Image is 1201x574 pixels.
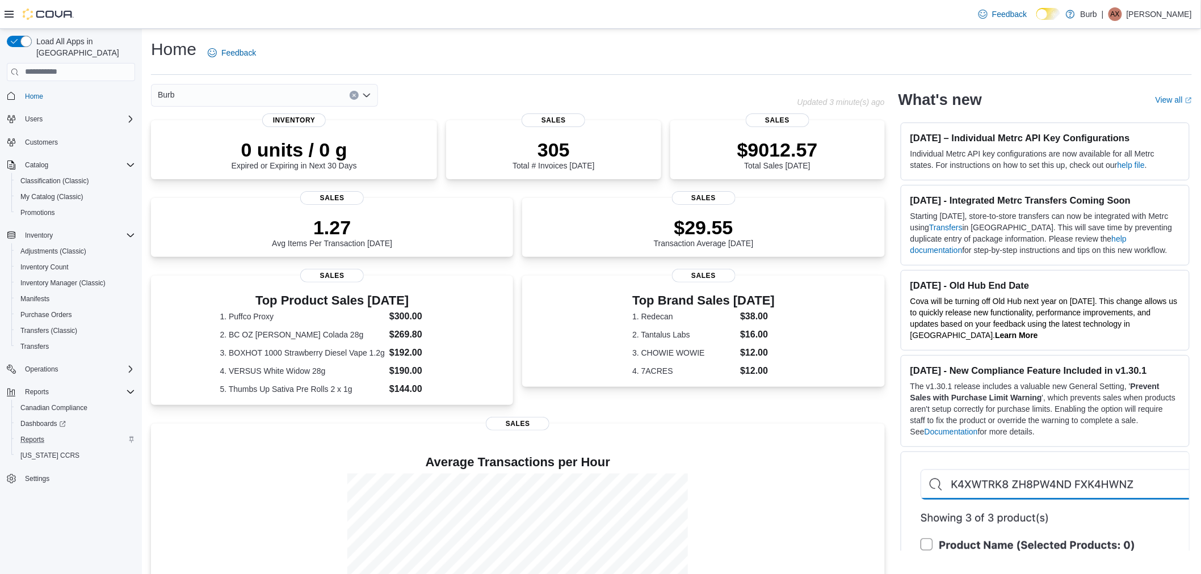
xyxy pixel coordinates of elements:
span: AX [1111,7,1120,21]
dt: 5. Thumbs Up Sativa Pre Rolls 2 x 1g [220,383,385,395]
button: Operations [2,361,140,377]
span: Sales [486,417,549,430]
span: Feedback [221,47,256,58]
span: Sales [300,269,364,282]
dd: $12.00 [740,346,775,360]
button: Purchase Orders [11,307,140,323]
a: Feedback [203,41,261,64]
span: Inventory Manager (Classic) [20,278,106,288]
span: Promotions [16,206,135,220]
button: Users [20,112,47,126]
a: Classification (Classic) [16,174,94,188]
h3: [DATE] - Integrated Metrc Transfers Coming Soon [910,195,1180,206]
span: Promotions [20,208,55,217]
button: Users [2,111,140,127]
button: Catalog [2,157,140,173]
h3: Top Product Sales [DATE] [220,294,444,307]
h3: [DATE] – Individual Metrc API Key Configurations [910,132,1180,143]
span: Reports [20,385,135,399]
button: Transfers (Classic) [11,323,140,339]
span: Load All Apps in [GEOGRAPHIC_DATA] [32,36,135,58]
button: Inventory [2,227,140,243]
button: Reports [20,385,53,399]
span: Users [20,112,135,126]
span: Inventory Manager (Classic) [16,276,135,290]
span: Reports [25,387,49,396]
dd: $300.00 [389,310,444,323]
span: My Catalog (Classic) [16,190,135,204]
dd: $16.00 [740,328,775,341]
span: Canadian Compliance [20,403,87,412]
span: Purchase Orders [16,308,135,322]
button: Catalog [20,158,53,172]
svg: External link [1185,97,1192,104]
a: Transfers [16,340,53,353]
span: Customers [25,138,58,147]
a: [US_STATE] CCRS [16,449,84,462]
a: Dashboards [11,416,140,432]
input: Dark Mode [1036,8,1060,20]
p: $29.55 [654,216,754,239]
span: Dashboards [20,419,66,428]
button: Home [2,88,140,104]
span: Sales [522,113,585,127]
a: Purchase Orders [16,308,77,322]
span: Reports [16,433,135,446]
nav: Complex example [7,83,135,517]
button: Clear input [350,91,359,100]
button: Transfers [11,339,140,354]
h3: [DATE] - Old Hub End Date [910,280,1180,291]
span: Burb [158,88,175,102]
span: Sales [300,191,364,205]
p: Updated 3 minute(s) ago [797,98,885,107]
span: [US_STATE] CCRS [20,451,79,460]
a: Inventory Count [16,260,73,274]
div: Akira Xu [1108,7,1122,21]
span: Classification (Classic) [16,174,135,188]
a: Canadian Compliance [16,401,92,415]
p: 305 [513,138,594,161]
p: The v1.30.1 release includes a valuable new General Setting, ' ', which prevents sales when produ... [910,381,1180,437]
span: Manifests [20,294,49,303]
h2: What's new [898,91,982,109]
a: Transfers (Classic) [16,324,82,337]
a: Transfers [929,223,963,232]
dd: $190.00 [389,364,444,378]
button: Reports [2,384,140,400]
strong: Learn More [995,331,1038,340]
span: My Catalog (Classic) [20,192,83,201]
p: 0 units / 0 g [232,138,357,161]
a: Settings [20,472,54,486]
a: Home [20,90,48,103]
a: Dashboards [16,417,70,430]
span: Sales [672,269,736,282]
dd: $192.00 [389,346,444,360]
button: [US_STATE] CCRS [11,448,140,463]
span: Catalog [20,158,135,172]
dt: 1. Puffco Proxy [220,311,385,322]
span: Operations [25,365,58,374]
dt: 3. BOXHOT 1000 Strawberry Diesel Vape 1.2g [220,347,385,358]
a: Promotions [16,206,60,220]
dt: 1. Redecan [632,311,736,322]
p: Starting [DATE], store-to-store transfers can now be integrated with Metrc using in [GEOGRAPHIC_D... [910,210,1180,256]
button: Inventory Count [11,259,140,275]
a: Manifests [16,292,54,306]
h1: Home [151,38,196,61]
span: Dashboards [16,417,135,430]
dd: $12.00 [740,364,775,378]
span: Settings [20,471,135,486]
a: help file [1118,161,1145,170]
dd: $269.80 [389,328,444,341]
img: Cova [23,9,74,20]
div: Total Sales [DATE] [737,138,818,170]
a: Adjustments (Classic) [16,244,91,258]
span: Users [25,115,43,124]
span: Classification (Classic) [20,176,89,185]
button: Inventory [20,229,57,242]
dt: 2. BC OZ [PERSON_NAME] Colada 28g [220,329,385,340]
dt: 3. CHOWIE WOWIE [632,347,736,358]
div: Total # Invoices [DATE] [513,138,594,170]
dt: 2. Tantalus Labs [632,329,736,340]
span: Home [20,89,135,103]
